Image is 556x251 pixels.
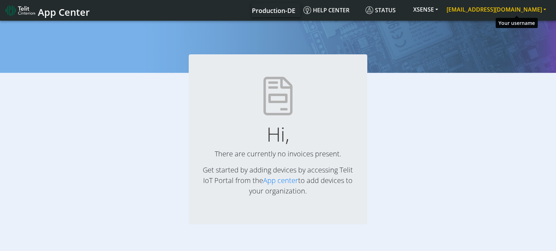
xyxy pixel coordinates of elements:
a: App center [263,176,298,185]
img: logo-telit-cinterion-gw-new.png [6,5,35,16]
span: Production-DE [252,6,295,15]
div: Your username [496,18,538,28]
a: Status [363,3,409,17]
a: App Center [6,3,89,18]
button: XSENSE [409,3,442,16]
img: knowledge.svg [303,6,311,14]
a: Your current platform instance [252,3,295,17]
p: There are currently no invoices present. [200,149,356,159]
img: status.svg [366,6,373,14]
p: Get started by adding devices by accessing Telit IoT Portal from the to add devices to your organ... [200,165,356,196]
span: Status [366,6,396,14]
h1: Hi, [200,122,356,146]
span: App Center [38,6,90,19]
button: [EMAIL_ADDRESS][DOMAIN_NAME] [442,3,550,16]
a: Help center [301,3,363,17]
span: Help center [303,6,349,14]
